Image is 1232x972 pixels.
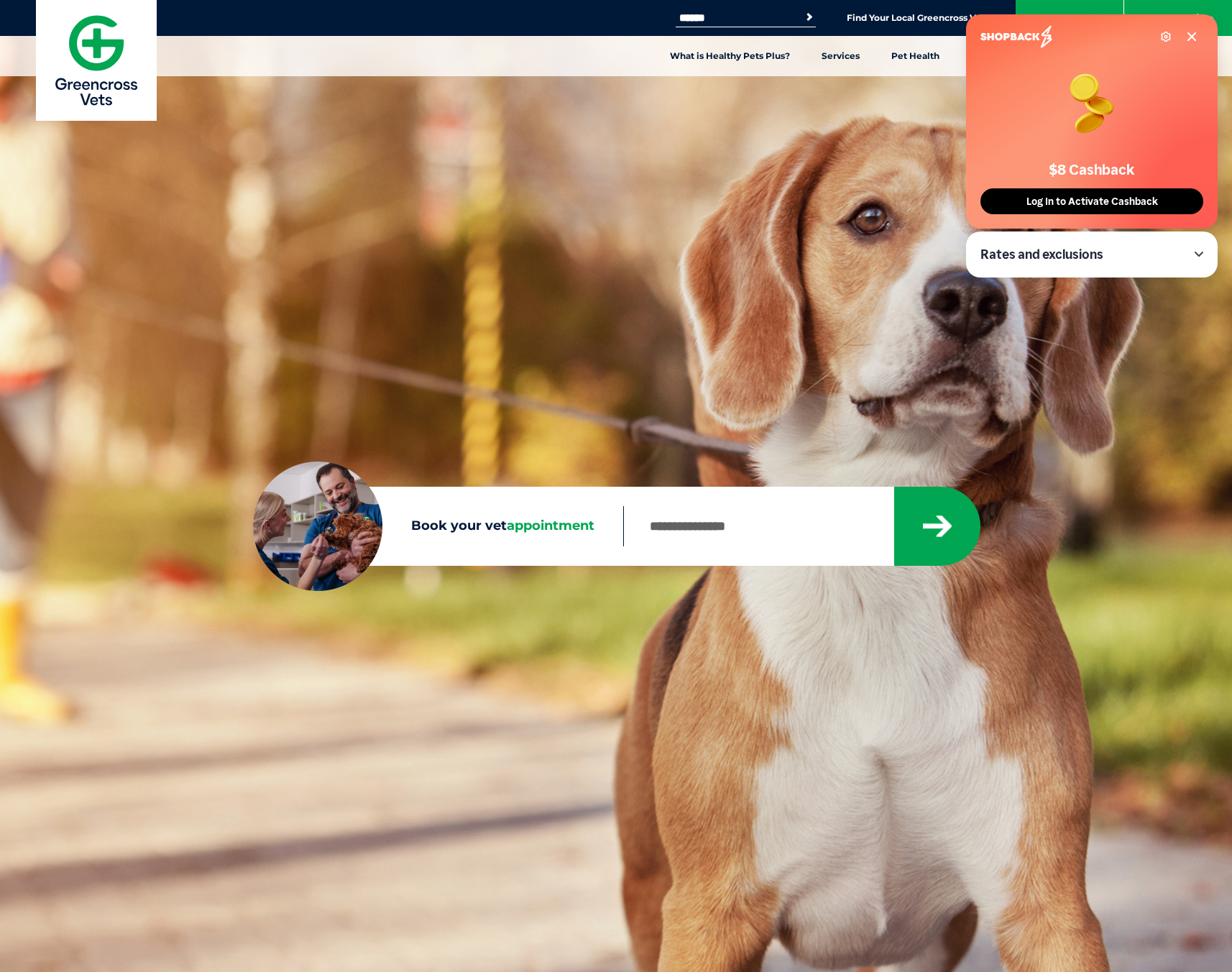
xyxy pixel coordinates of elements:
[955,36,1039,76] a: Pet Articles
[802,10,817,24] button: Search
[847,12,985,24] a: Find Your Local Greencross Vet
[507,518,594,533] span: appointment
[875,36,955,76] a: Pet Health
[654,36,806,76] a: What is Healthy Pets Plus?
[806,36,875,76] a: Services
[253,515,623,537] label: Book your vet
